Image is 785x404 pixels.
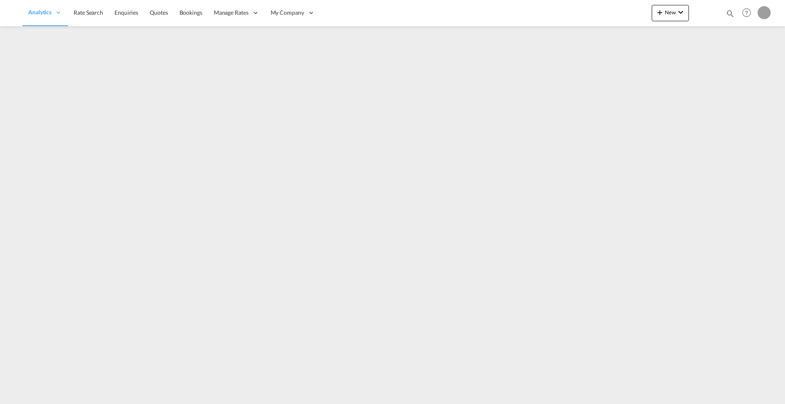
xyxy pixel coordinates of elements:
[28,8,52,16] span: Analytics
[271,9,304,17] span: My Company
[74,9,103,16] span: Rate Search
[114,9,138,16] span: Enquiries
[214,9,249,17] span: Manage Rates
[652,5,689,21] button: icon-plus 400-fgNewicon-chevron-down
[655,9,686,16] span: New
[726,9,735,21] div: icon-magnify
[179,9,202,16] span: Bookings
[740,6,754,20] span: Help
[740,6,758,20] div: Help
[655,7,665,17] md-icon: icon-plus 400-fg
[676,7,686,17] md-icon: icon-chevron-down
[726,9,735,18] md-icon: icon-magnify
[150,9,168,16] span: Quotes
